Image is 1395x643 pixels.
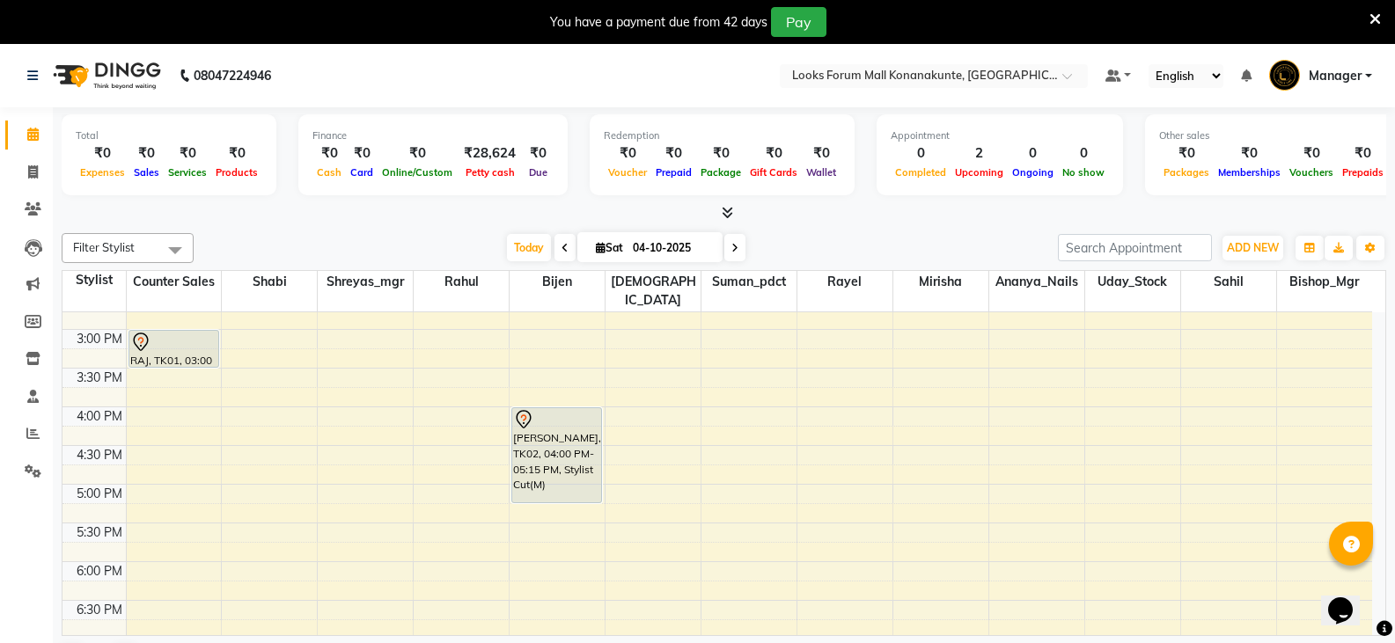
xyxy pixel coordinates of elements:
[1159,143,1214,164] div: ₹0
[222,271,317,293] span: Shabi
[1222,236,1283,260] button: ADD NEW
[73,407,126,426] div: 4:00 PM
[346,166,378,179] span: Card
[1338,166,1388,179] span: Prepaids
[523,143,554,164] div: ₹0
[457,143,523,164] div: ₹28,624
[45,51,165,100] img: logo
[73,446,126,464] div: 4:30 PM
[797,271,892,293] span: Rayel
[512,408,601,502] div: [PERSON_NAME], TK02, 04:00 PM-05:15 PM, Stylist Cut(M)
[951,143,1008,164] div: 2
[989,271,1084,293] span: Ananya_Nails
[1058,166,1109,179] span: No show
[1008,166,1058,179] span: Ongoing
[1058,143,1109,164] div: 0
[628,235,716,261] input: 2025-10-04
[127,271,222,293] span: Counter Sales
[507,234,551,261] span: Today
[525,166,552,179] span: Due
[1085,271,1180,293] span: Uday_Stock
[951,166,1008,179] span: Upcoming
[1285,143,1338,164] div: ₹0
[76,143,129,164] div: ₹0
[696,166,745,179] span: Package
[604,128,841,143] div: Redemption
[73,523,126,542] div: 5:30 PM
[1159,166,1214,179] span: Packages
[1309,67,1362,85] span: Manager
[1277,271,1372,293] span: Bishop_Mgr
[651,143,696,164] div: ₹0
[211,143,262,164] div: ₹0
[604,166,651,179] span: Voucher
[651,166,696,179] span: Prepaid
[73,485,126,503] div: 5:00 PM
[1214,143,1285,164] div: ₹0
[745,166,802,179] span: Gift Cards
[73,562,126,581] div: 6:00 PM
[73,369,126,387] div: 3:30 PM
[891,166,951,179] span: Completed
[62,271,126,289] div: Stylist
[771,7,826,37] button: Pay
[461,166,519,179] span: Petty cash
[1214,166,1285,179] span: Memberships
[129,331,218,367] div: RAJ, TK01, 03:00 PM-03:30 PM, Stylist Cut(M)
[696,143,745,164] div: ₹0
[1008,143,1058,164] div: 0
[606,271,701,311] span: [DEMOGRAPHIC_DATA]
[893,271,988,293] span: Mirisha
[1338,143,1388,164] div: ₹0
[1058,234,1212,261] input: Search Appointment
[76,166,129,179] span: Expenses
[346,143,378,164] div: ₹0
[550,13,767,32] div: You have a payment due from 42 days
[604,143,651,164] div: ₹0
[194,51,271,100] b: 08047224946
[211,166,262,179] span: Products
[164,166,211,179] span: Services
[378,143,457,164] div: ₹0
[73,601,126,619] div: 6:30 PM
[891,128,1109,143] div: Appointment
[1227,241,1279,254] span: ADD NEW
[129,143,164,164] div: ₹0
[802,143,841,164] div: ₹0
[73,240,135,254] span: Filter Stylist
[891,143,951,164] div: 0
[701,271,797,293] span: Suman_pdct
[312,166,346,179] span: Cash
[312,143,346,164] div: ₹0
[1269,60,1300,91] img: Manager
[164,143,211,164] div: ₹0
[312,128,554,143] div: Finance
[745,143,802,164] div: ₹0
[510,271,605,293] span: Bijen
[1285,166,1338,179] span: Vouchers
[73,330,126,348] div: 3:00 PM
[414,271,509,293] span: rahul
[591,241,628,254] span: Sat
[378,166,457,179] span: Online/Custom
[318,271,413,293] span: Shreyas_mgr
[76,128,262,143] div: Total
[802,166,841,179] span: Wallet
[1181,271,1276,293] span: Sahil
[129,166,164,179] span: Sales
[1321,573,1377,625] iframe: chat widget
